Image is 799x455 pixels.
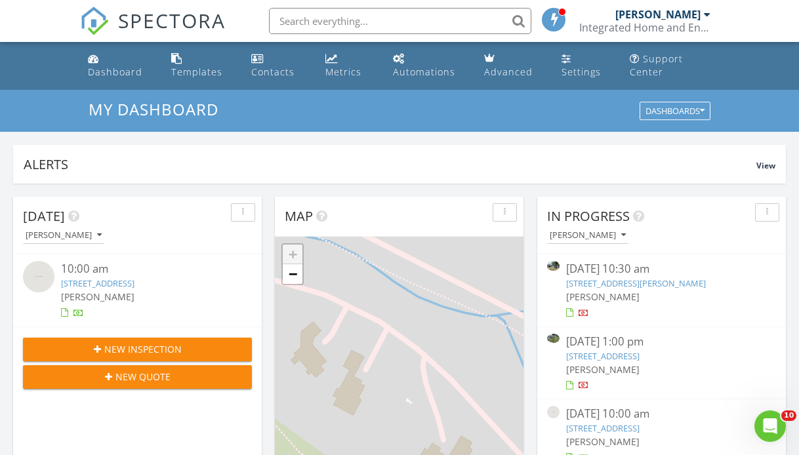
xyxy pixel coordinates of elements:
a: Settings [556,47,614,85]
div: Contacts [251,66,295,78]
span: New Inspection [104,342,182,356]
input: Search everything... [269,8,531,34]
div: Automations [393,66,455,78]
button: [PERSON_NAME] [23,227,104,245]
button: New Inspection [23,338,252,361]
div: Dashboards [645,107,705,116]
span: [PERSON_NAME] [566,290,640,303]
span: Map [285,207,313,225]
div: [PERSON_NAME] [550,231,626,240]
span: SPECTORA [118,7,226,34]
div: Support Center [630,52,683,78]
div: Settings [562,66,601,78]
span: [PERSON_NAME] [566,435,640,448]
iframe: Intercom live chat [754,410,786,442]
a: [STREET_ADDRESS] [566,350,640,362]
img: The Best Home Inspection Software - Spectora [80,7,109,35]
span: View [756,160,775,171]
div: [DATE] 10:00 am [566,406,757,422]
span: [DATE] [23,207,65,225]
img: 9367460%2Fcover_photos%2FFKDsbBo8ZW2JmOdNHwDc%2Fsmall.9367460-1756323378354 [547,261,560,270]
div: [DATE] 10:30 am [566,261,757,277]
button: [PERSON_NAME] [547,227,628,245]
span: 10 [781,410,796,421]
a: Contacts [246,47,310,85]
a: 10:00 am [STREET_ADDRESS] [PERSON_NAME] [23,261,252,319]
a: Automations (Basic) [388,47,468,85]
a: Dashboard [83,47,155,85]
a: [DATE] 10:30 am [STREET_ADDRESS][PERSON_NAME] [PERSON_NAME] [547,261,776,319]
span: [PERSON_NAME] [61,290,134,303]
a: [STREET_ADDRESS] [566,422,640,434]
a: Templates [166,47,236,85]
div: [PERSON_NAME] [26,231,102,240]
i: 1 [403,397,414,407]
div: [DATE] 1:00 pm [566,334,757,350]
div: 213 Harvester Ct, Eagle, CO 81631 [399,391,407,399]
div: Metrics [325,66,361,78]
img: streetview [547,406,560,418]
span: In Progress [547,207,630,225]
a: Support Center [625,47,716,85]
div: Advanced [484,66,533,78]
span: My Dashboard [89,98,218,120]
img: 9370071%2Fcover_photos%2FpqRPB5ZAsb9XO7S2Xclk%2Fsmall.9370071-1756319688653 [547,334,560,343]
div: 10:00 am [61,261,233,277]
a: [STREET_ADDRESS][PERSON_NAME] [566,277,706,289]
div: Alerts [24,155,756,173]
button: New Quote [23,365,252,389]
div: Dashboard [88,66,142,78]
span: [PERSON_NAME] [566,363,640,376]
div: Templates [171,66,222,78]
a: Zoom out [283,264,302,284]
button: Dashboards [640,102,710,121]
span: New Quote [115,370,171,384]
a: Metrics [320,47,377,85]
a: [DATE] 1:00 pm [STREET_ADDRESS] [PERSON_NAME] [547,334,776,392]
a: Advanced [479,47,546,85]
a: Zoom in [283,245,302,264]
img: streetview [23,261,54,292]
div: Integrated Home and Environmental Inspections [579,21,710,34]
div: [PERSON_NAME] [615,8,701,21]
a: SPECTORA [80,18,226,45]
a: [STREET_ADDRESS] [61,277,134,289]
